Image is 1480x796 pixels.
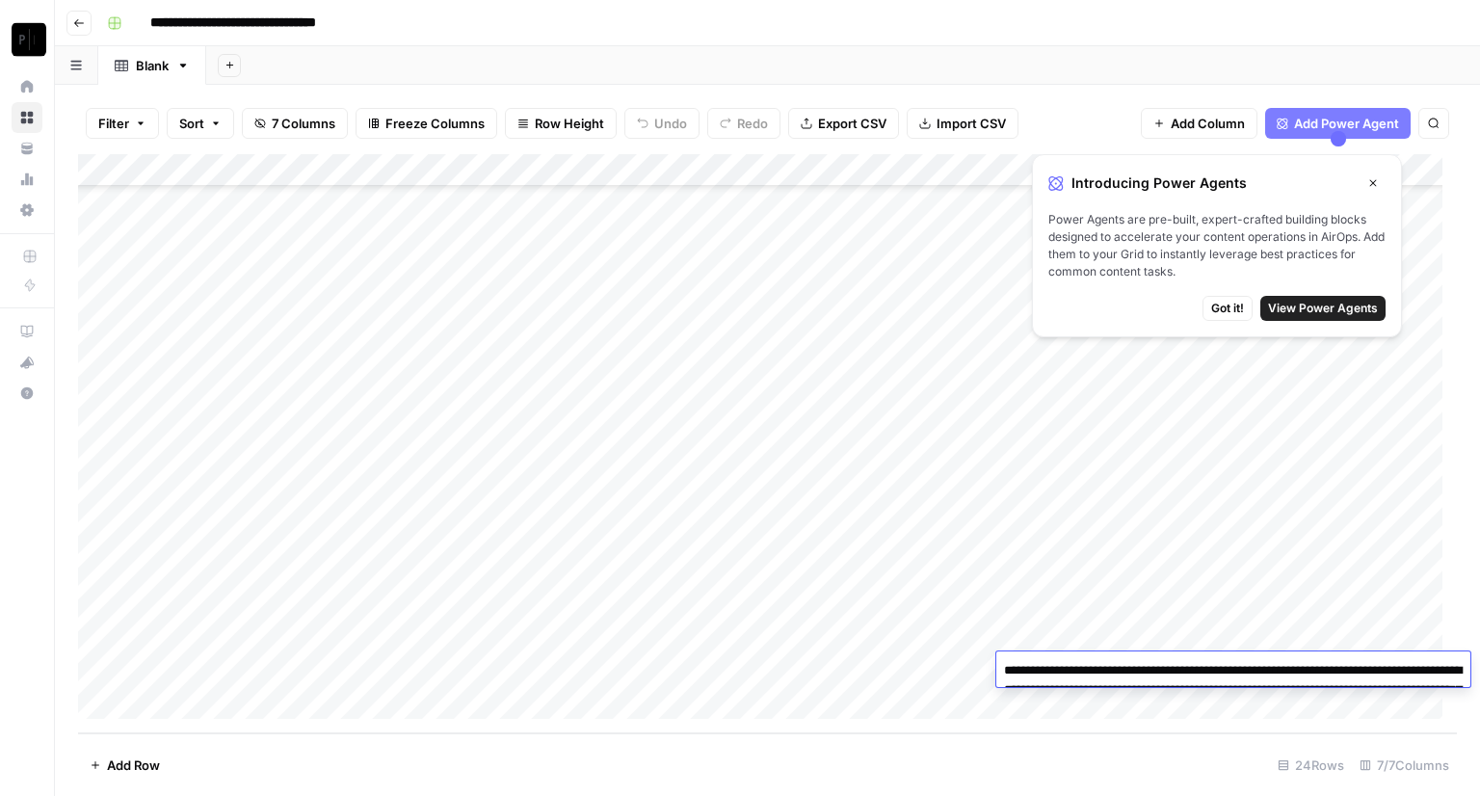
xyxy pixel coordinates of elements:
[98,46,206,85] a: Blank
[107,756,160,775] span: Add Row
[818,114,886,133] span: Export CSV
[12,378,42,409] button: Help + Support
[86,108,159,139] button: Filter
[1268,300,1378,317] span: View Power Agents
[737,114,768,133] span: Redo
[1211,300,1244,317] span: Got it!
[1270,750,1352,781] div: 24 Rows
[385,114,485,133] span: Freeze Columns
[12,195,42,226] a: Settings
[1048,211,1386,280] span: Power Agents are pre-built, expert-crafted building blocks designed to accelerate your content op...
[272,114,335,133] span: 7 Columns
[78,750,172,781] button: Add Row
[624,108,700,139] button: Undo
[1294,114,1399,133] span: Add Power Agent
[12,15,42,64] button: Workspace: Paragon Intel - Copyediting
[167,108,234,139] button: Sort
[98,114,129,133] span: Filter
[12,22,46,57] img: Paragon Intel - Copyediting Logo
[1171,114,1245,133] span: Add Column
[12,347,42,378] button: What's new?
[654,114,687,133] span: Undo
[535,114,604,133] span: Row Height
[1352,750,1457,781] div: 7/7 Columns
[12,102,42,133] a: Browse
[937,114,1006,133] span: Import CSV
[242,108,348,139] button: 7 Columns
[788,108,899,139] button: Export CSV
[907,108,1018,139] button: Import CSV
[1202,296,1253,321] button: Got it!
[12,164,42,195] a: Usage
[1265,108,1411,139] button: Add Power Agent
[707,108,780,139] button: Redo
[12,316,42,347] a: AirOps Academy
[1048,171,1386,196] div: Introducing Power Agents
[179,114,204,133] span: Sort
[1260,296,1386,321] button: View Power Agents
[505,108,617,139] button: Row Height
[356,108,497,139] button: Freeze Columns
[12,71,42,102] a: Home
[13,348,41,377] div: What's new?
[136,56,169,75] div: Blank
[1141,108,1257,139] button: Add Column
[12,133,42,164] a: Your Data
